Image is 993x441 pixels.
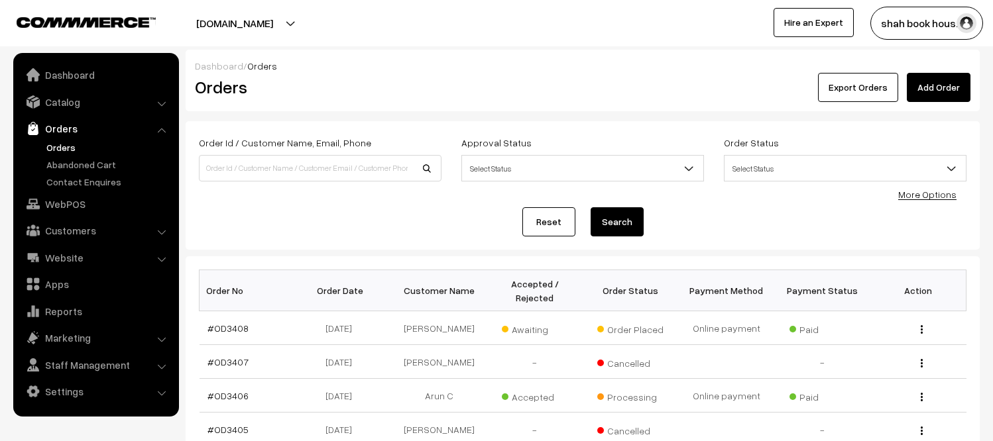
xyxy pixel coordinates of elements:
a: Settings [17,379,174,403]
a: WebPOS [17,192,174,216]
td: [DATE] [295,345,391,379]
span: Order Placed [597,319,664,336]
button: shah book hous… [870,7,983,40]
td: [PERSON_NAME] [391,345,487,379]
a: Catalog [17,90,174,114]
td: [DATE] [295,311,391,345]
th: Accepted / Rejected [487,270,583,311]
th: Payment Method [679,270,775,311]
button: Export Orders [818,73,898,102]
span: Cancelled [597,420,664,438]
th: Order Date [295,270,391,311]
a: Reports [17,299,174,323]
span: Select Status [462,157,703,180]
img: user [957,13,976,33]
td: Arun C [391,379,487,413]
a: Website [17,246,174,269]
a: COMMMERCE [17,13,133,29]
a: Staff Management [17,353,174,377]
img: Menu [921,393,923,401]
div: / [195,59,970,73]
button: Search [591,207,644,236]
span: Paid [789,387,856,404]
button: [DOMAIN_NAME] [150,7,320,40]
label: Order Id / Customer Name, Email, Phone [199,136,371,150]
img: Menu [921,359,923,367]
td: Online payment [679,311,775,345]
a: #OD3408 [207,322,249,334]
h2: Orders [195,77,440,97]
th: Action [870,270,966,311]
td: [PERSON_NAME] [391,311,487,345]
a: Hire an Expert [774,8,854,37]
span: Orders [247,60,277,72]
th: Customer Name [391,270,487,311]
span: Select Status [724,155,966,181]
label: Approval Status [461,136,532,150]
td: - [487,345,583,379]
span: Accepted [502,387,568,404]
td: - [774,345,870,379]
a: Orders [43,140,174,154]
a: Dashboard [17,63,174,87]
th: Payment Status [774,270,870,311]
a: #OD3405 [207,424,249,435]
span: Processing [597,387,664,404]
label: Order Status [724,136,779,150]
a: More Options [898,189,957,200]
span: Select Status [725,157,966,180]
span: Paid [789,319,856,336]
a: Contact Enquires [43,175,174,189]
span: Cancelled [597,353,664,370]
a: Apps [17,272,174,296]
a: Abandoned Cart [43,158,174,171]
td: [DATE] [295,379,391,413]
th: Order No [200,270,296,311]
img: COMMMERCE [17,17,156,27]
th: Order Status [583,270,679,311]
a: Orders [17,117,174,140]
span: Select Status [461,155,704,181]
a: Customers [17,219,174,242]
a: Add Order [907,73,970,102]
span: Awaiting [502,319,568,336]
input: Order Id / Customer Name / Customer Email / Customer Phone [199,155,441,181]
a: #OD3406 [207,390,249,401]
a: Reset [522,207,575,236]
img: Menu [921,426,923,435]
img: Menu [921,325,923,334]
a: Dashboard [195,60,243,72]
a: #OD3407 [207,356,249,367]
td: Online payment [679,379,775,413]
a: Marketing [17,326,174,350]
